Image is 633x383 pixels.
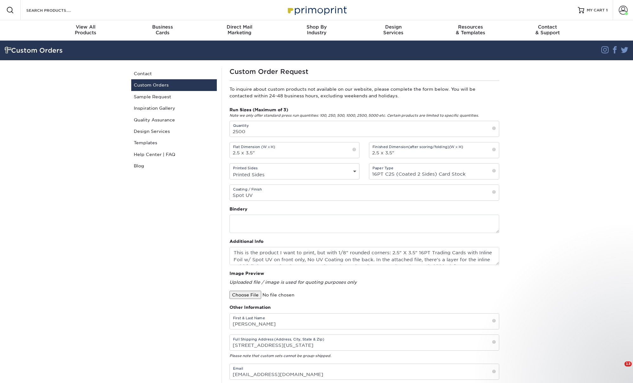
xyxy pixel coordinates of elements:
[124,24,201,36] div: Cards
[587,8,605,13] span: MY CART
[432,24,509,30] span: Resources
[124,24,201,30] span: Business
[285,3,348,17] img: Primoprint
[131,68,217,79] a: Contact
[432,24,509,36] div: & Templates
[229,86,499,99] p: To inquire about custom products not available on our website, please complete the form below. Yo...
[124,20,201,41] a: BusinessCards
[355,20,432,41] a: DesignServices
[131,91,217,102] a: Sample Request
[229,305,271,310] strong: Other Information
[131,137,217,148] a: Templates
[229,114,479,118] em: Note we only offer standard press run quantities: 100, 250, 500, 1000, 2500, 5000 etc. Certain pr...
[229,239,263,244] strong: Additional Info
[355,24,432,36] div: Services
[606,8,608,12] span: 1
[229,354,331,358] em: Please note that custom sets cannot be group-shipped.
[229,280,357,285] em: Uploaded file / image is used for quoting purposes only
[131,160,217,172] a: Blog
[278,20,355,41] a: Shop ByIndustry
[131,102,217,114] a: Inspiration Gallery
[432,20,509,41] a: Resources& Templates
[201,20,278,41] a: Direct MailMarketing
[131,149,217,160] a: Help Center | FAQ
[624,361,632,367] span: 13
[47,24,124,36] div: Products
[229,68,499,75] h1: Custom Order Request
[278,24,355,36] div: Industry
[131,114,217,126] a: Quality Assurance
[131,126,217,137] a: Design Services
[509,24,586,30] span: Contact
[131,79,217,91] a: Custom Orders
[201,24,278,36] div: Marketing
[229,107,288,112] strong: Run Sizes (Maximum of 3)
[26,6,87,14] input: SEARCH PRODUCTS.....
[229,271,264,276] strong: Image Preview
[355,24,432,30] span: Design
[611,361,627,377] iframe: Intercom live chat
[47,24,124,30] span: View All
[509,20,586,41] a: Contact& Support
[229,206,248,211] strong: Bindery
[47,20,124,41] a: View AllProducts
[509,24,586,36] div: & Support
[278,24,355,30] span: Shop By
[201,24,278,30] span: Direct Mail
